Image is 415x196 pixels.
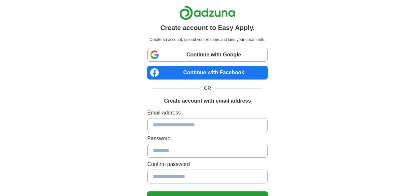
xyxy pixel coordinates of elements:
a: Continue with Google [147,48,268,62]
label: Password [147,135,268,143]
a: Continue with Facebook [147,66,268,80]
img: Adzuna logo [179,5,235,20]
label: Email address [147,109,268,117]
label: Confirm password [147,160,268,168]
p: Create an account, upload your resume and land your dream role. [149,37,266,43]
span: OR [200,85,215,92]
h1: Create account with email address [164,97,251,105]
h1: Create account to Easy Apply. [160,23,255,33]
